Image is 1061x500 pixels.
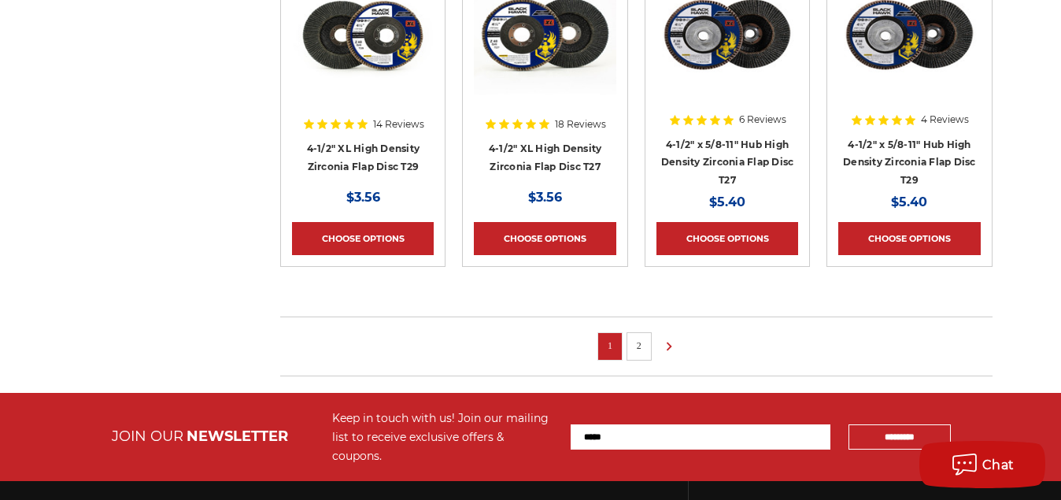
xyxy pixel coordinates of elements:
a: Choose Options [292,222,434,255]
a: 4-1/2" XL High Density Zirconia Flap Disc T29 [307,143,420,172]
span: $3.56 [528,190,562,205]
a: 2 [631,337,647,354]
span: NEWSLETTER [187,428,288,445]
a: 4-1/2" XL High Density Zirconia Flap Disc T27 [489,143,602,172]
div: Keep in touch with us! Join our mailing list to receive exclusive offers & coupons. [332,409,555,465]
a: Choose Options [838,222,980,255]
span: $3.56 [346,190,380,205]
a: 1 [602,337,618,354]
span: Chat [982,457,1015,472]
span: $5.40 [891,194,927,209]
a: Choose Options [474,222,616,255]
a: 4-1/2" x 5/8-11" Hub High Density Zirconia Flap Disc T29 [843,139,976,186]
button: Chat [919,441,1045,488]
a: Choose Options [656,222,798,255]
span: JOIN OUR [112,428,183,445]
span: $5.40 [709,194,745,209]
a: 4-1/2" x 5/8-11" Hub High Density Zirconia Flap Disc T27 [661,139,794,186]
